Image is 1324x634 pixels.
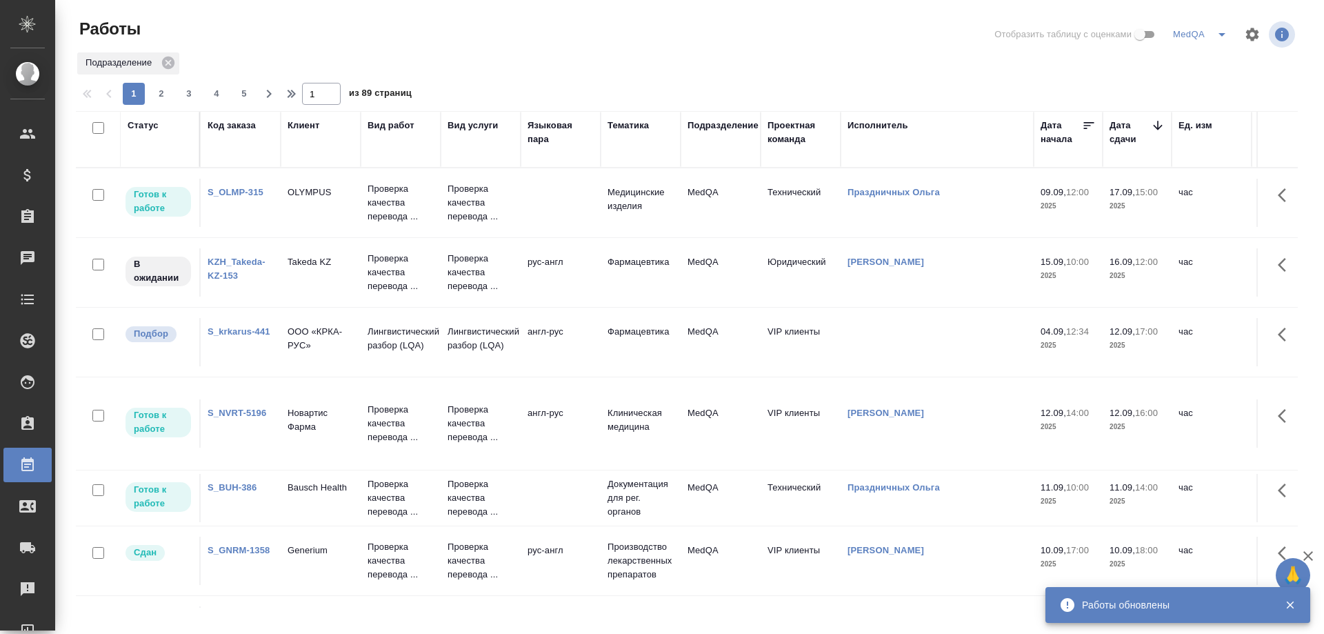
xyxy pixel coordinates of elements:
div: Исполнитель [847,119,908,132]
button: Закрыть [1276,599,1304,611]
td: час [1172,474,1252,522]
td: Технический [761,474,841,522]
td: Технический [761,179,841,227]
td: 0.88 [1252,537,1321,585]
p: 14:00 [1066,408,1089,418]
td: MedQA [681,474,761,522]
div: Менеджер проверил работу исполнителя, передает ее на следующий этап [124,544,192,562]
div: Подразделение [688,119,759,132]
td: англ-рус [521,318,601,366]
span: 4 [205,87,228,101]
td: MedQA [681,248,761,297]
p: Лингвистический разбор (LQA) [368,325,434,353]
p: Документация для рег. органов [608,477,674,519]
button: Здесь прячутся важные кнопки [1270,399,1303,433]
td: MedQA [681,399,761,448]
a: Праздничных Ольга [847,482,940,493]
p: 15:00 [1135,187,1158,197]
a: [PERSON_NAME] [847,408,924,418]
td: MedQA [681,537,761,585]
p: 11.09, [1041,482,1066,493]
div: split button [1170,23,1236,46]
button: 4 [205,83,228,105]
button: Здесь прячутся важные кнопки [1270,318,1303,351]
p: Фармацевтика [608,255,674,269]
p: Сдан [134,546,157,559]
td: 1 [1252,248,1321,297]
p: Проверка качества перевода ... [368,182,434,224]
button: Здесь прячутся важные кнопки [1270,179,1303,212]
td: MedQA [681,318,761,366]
td: час [1172,248,1252,297]
p: 2025 [1110,420,1165,434]
p: 2025 [1041,339,1096,353]
td: 3 [1252,318,1321,366]
div: Вид услуги [448,119,499,132]
td: Юридический [761,248,841,297]
p: 04.09, [1041,326,1066,337]
td: час [1172,179,1252,227]
button: Здесь прячутся важные кнопки [1270,248,1303,281]
p: Проверка качества перевода ... [448,182,514,224]
span: Отобразить таблицу с оценками [994,28,1132,41]
div: Работы обновлены [1082,598,1264,612]
p: Производство лекарственных препаратов [608,540,674,582]
p: OLYMPUS [288,186,354,199]
div: Ед. изм [1178,119,1212,132]
td: час [1172,318,1252,366]
div: Подразделение [77,52,179,75]
p: Проверка качества перевода ... [368,477,434,519]
td: VIP клиенты [761,399,841,448]
p: 2025 [1110,199,1165,213]
span: Посмотреть информацию [1269,21,1298,48]
p: Bausch Health [288,481,354,495]
td: 1 [1252,474,1321,522]
p: 10:00 [1066,482,1089,493]
p: 12:00 [1135,257,1158,267]
p: 2025 [1110,557,1165,571]
p: 12.09, [1110,408,1135,418]
p: 12.09, [1110,326,1135,337]
a: [PERSON_NAME] [847,257,924,267]
p: 18:00 [1135,545,1158,555]
p: Готов к работе [134,408,183,436]
p: 12:34 [1066,326,1089,337]
p: 2025 [1110,269,1165,283]
div: Проектная команда [768,119,834,146]
div: Код заказа [208,119,256,132]
td: рус-англ [521,537,601,585]
span: Работы [76,18,141,40]
div: Исполнитель может приступить к работе [124,406,192,439]
div: Исполнитель может приступить к работе [124,481,192,513]
td: час [1172,537,1252,585]
p: 14:00 [1135,482,1158,493]
button: Здесь прячутся важные кнопки [1270,537,1303,570]
a: S_BUH-386 [208,482,257,493]
span: из 89 страниц [349,85,412,105]
div: Языковая пара [528,119,594,146]
td: час [1172,399,1252,448]
a: Праздничных Ольга [847,187,940,197]
td: 4 [1252,179,1321,227]
button: Здесь прячутся важные кнопки [1270,474,1303,507]
button: 2 [150,83,172,105]
div: Статус [128,119,159,132]
p: Проверка качества перевода ... [368,540,434,582]
td: 2 [1252,399,1321,448]
p: Клиническая медицина [608,406,674,434]
div: Дата сдачи [1110,119,1151,146]
p: 11.09, [1110,482,1135,493]
div: Вид работ [368,119,414,132]
p: 2025 [1110,339,1165,353]
div: Клиент [288,119,319,132]
p: 2025 [1041,420,1096,434]
div: Тематика [608,119,649,132]
td: MedQA [681,179,761,227]
button: 🙏 [1276,558,1310,593]
p: Лингвистический разбор (LQA) [448,325,514,353]
p: Готов к работе [134,483,183,511]
td: VIP клиенты [761,318,841,366]
p: Проверка качества перевода ... [448,403,514,444]
a: S_krkarus-441 [208,326,270,337]
button: 5 [233,83,255,105]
